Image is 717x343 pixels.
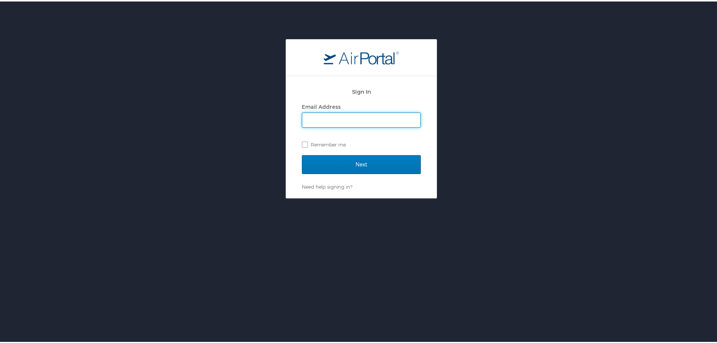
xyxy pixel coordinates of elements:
img: logo [324,49,399,63]
input: Next [302,154,421,172]
label: Email Address [302,102,341,108]
label: Remember me [302,137,421,149]
h2: Sign In [302,86,421,95]
a: Need help signing in? [302,182,352,188]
